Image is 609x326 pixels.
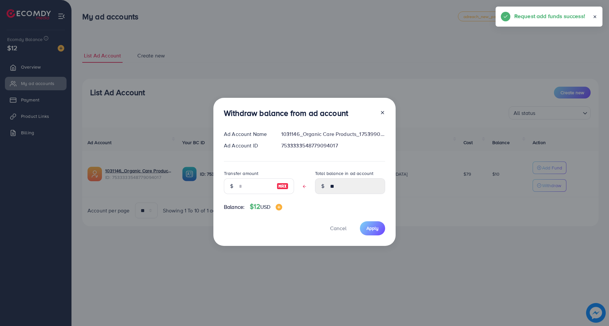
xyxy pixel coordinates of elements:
[366,225,379,231] span: Apply
[322,221,355,235] button: Cancel
[330,225,346,232] span: Cancel
[315,170,373,177] label: Total balance in ad account
[260,203,270,210] span: USD
[250,203,282,211] h4: $12
[277,182,288,190] img: image
[276,142,390,149] div: 7533333548779094017
[219,142,276,149] div: Ad Account ID
[276,130,390,138] div: 1031146_Organic Care Products_1753990938207
[276,204,282,210] img: image
[224,108,348,118] h3: Withdraw balance from ad account
[219,130,276,138] div: Ad Account Name
[224,203,245,211] span: Balance:
[514,12,585,20] h5: Request add funds success!
[224,170,258,177] label: Transfer amount
[360,221,385,235] button: Apply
